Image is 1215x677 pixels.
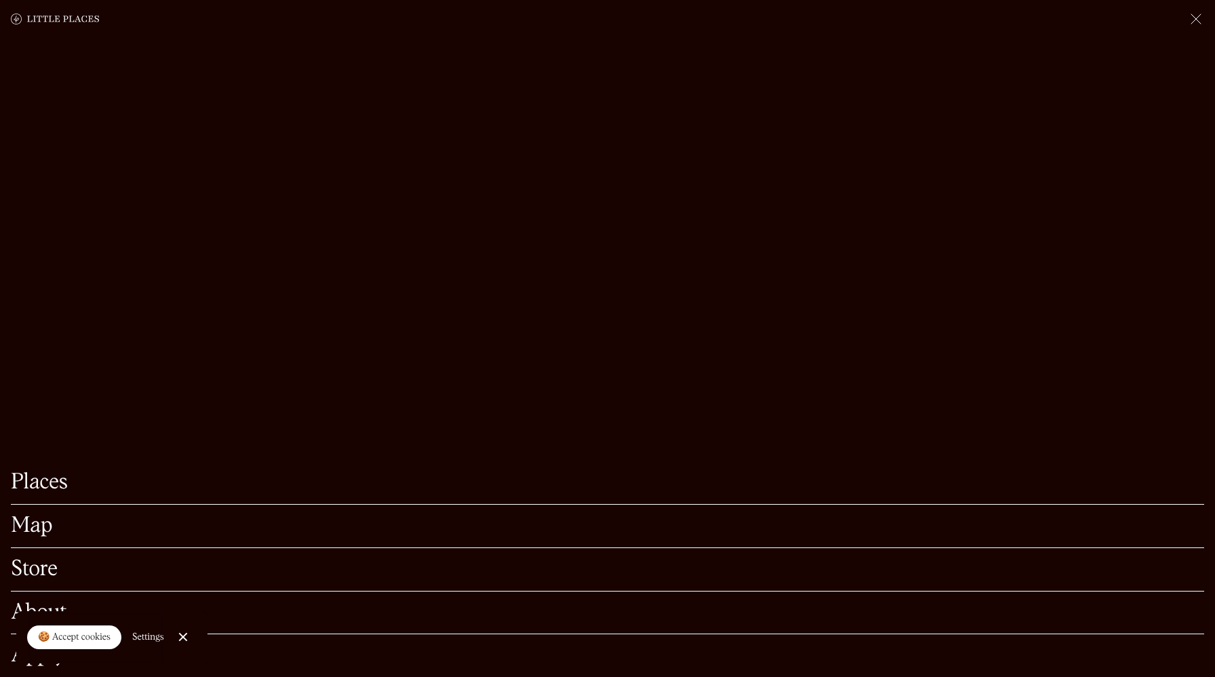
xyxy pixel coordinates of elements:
a: Apply [11,645,1204,666]
a: 🍪 Accept cookies [27,625,121,650]
a: Store [11,559,1204,580]
a: Places [11,472,1204,493]
a: Map [11,516,1204,537]
a: Close Cookie Popup [170,623,197,651]
div: 🍪 Accept cookies [38,631,111,644]
a: Settings [132,622,164,653]
a: About [11,602,1204,623]
div: Settings [132,632,164,642]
